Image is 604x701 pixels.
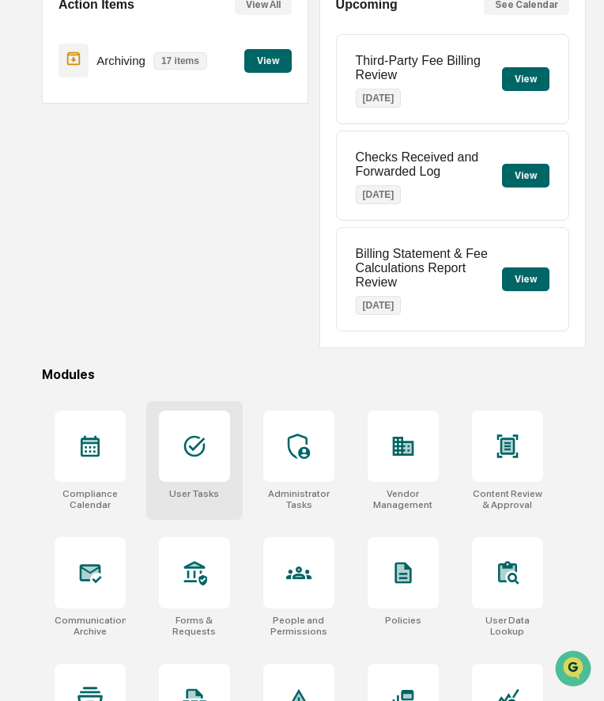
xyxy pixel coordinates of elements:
a: 🖐️Preclearance [9,193,108,222]
button: View [502,164,549,188]
p: Third-Party Fee Billing Review [356,54,502,82]
div: Content Review & Approval [472,488,543,510]
div: 🗄️ [115,201,127,214]
button: View [502,267,549,291]
a: Powered byPylon [111,267,191,280]
div: Forms & Requests [159,615,230,637]
span: Pylon [157,268,191,280]
p: Archiving [96,54,145,67]
a: View [244,52,292,67]
p: 17 items [153,52,207,70]
div: Vendor Management [368,488,439,510]
div: Communications Archive [55,615,126,637]
p: [DATE] [356,296,402,315]
div: People and Permissions [263,615,334,637]
p: How can we help? [16,33,288,59]
a: 🗄️Attestations [108,193,202,222]
div: Compliance Calendar [55,488,126,510]
div: Start new chat [54,121,259,137]
button: View [502,67,549,91]
div: We're available if you need us! [54,137,200,150]
div: Policies [385,615,421,626]
button: View [244,49,292,73]
a: 🔎Data Lookup [9,223,106,252]
div: 🖐️ [16,201,28,214]
img: 1746055101610-c473b297-6a78-478c-a979-82029cc54cd1 [16,121,44,150]
p: Checks Received and Forwarded Log [356,150,502,179]
button: Start new chat [269,126,288,145]
div: Administrator Tasks [263,488,334,510]
p: [DATE] [356,185,402,204]
span: Attestations [130,199,196,215]
div: Modules [42,367,586,382]
p: [DATE] [356,89,402,108]
div: 🔎 [16,231,28,244]
iframe: Open customer support [553,649,596,692]
p: Billing Statement & Fee Calculations Report Review [356,247,502,290]
div: User Data Lookup [472,615,543,637]
span: Data Lookup [32,229,100,245]
div: User Tasks [169,488,219,499]
span: Preclearance [32,199,102,215]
